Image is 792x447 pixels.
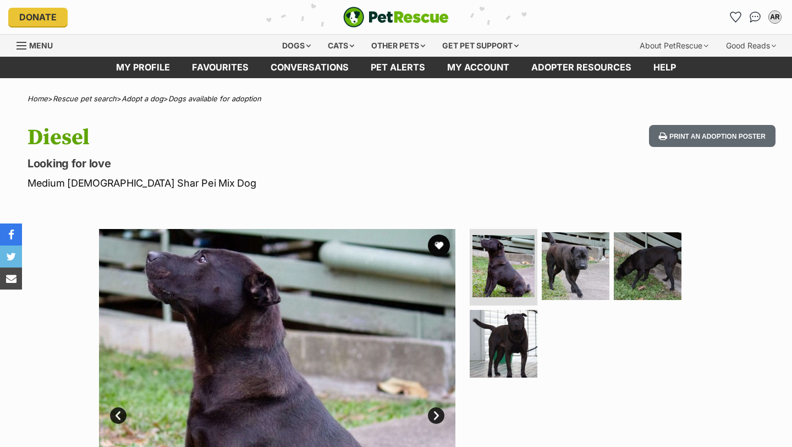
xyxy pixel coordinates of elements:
[8,8,68,26] a: Donate
[16,35,61,54] a: Menu
[110,407,127,424] a: Prev
[750,12,761,23] img: chat-41dd97257d64d25036548639549fe6c8038ab92f7586957e7f3b1b290dea8141.svg
[343,7,449,28] img: logo-e224e6f780fb5917bec1dbf3a21bbac754714ae5b6737aabdf751b685950b380.svg
[274,35,318,57] div: Dogs
[614,232,681,300] img: Photo of Diesel
[28,176,483,190] p: Medium [DEMOGRAPHIC_DATA] Shar Pei Mix Dog
[28,125,483,150] h1: Diesel
[428,235,450,257] button: favourite
[360,57,436,78] a: Pet alerts
[436,57,520,78] a: My account
[472,235,535,297] img: Photo of Diesel
[28,94,48,103] a: Home
[727,8,784,26] ul: Account quick links
[260,57,360,78] a: conversations
[718,35,784,57] div: Good Reads
[168,94,261,103] a: Dogs available for adoption
[53,94,117,103] a: Rescue pet search
[542,232,609,300] img: Photo of Diesel
[29,41,53,50] span: Menu
[428,407,444,424] a: Next
[746,8,764,26] a: Conversations
[320,35,362,57] div: Cats
[769,12,780,23] div: AR
[632,35,716,57] div: About PetRescue
[642,57,687,78] a: Help
[122,94,163,103] a: Adopt a dog
[727,8,744,26] a: Favourites
[364,35,433,57] div: Other pets
[435,35,526,57] div: Get pet support
[649,125,776,148] button: Print an adoption poster
[28,156,483,171] p: Looking for love
[343,7,449,28] a: PetRescue
[520,57,642,78] a: Adopter resources
[766,8,784,26] button: My account
[105,57,181,78] a: My profile
[470,310,537,378] img: Photo of Diesel
[181,57,260,78] a: Favourites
